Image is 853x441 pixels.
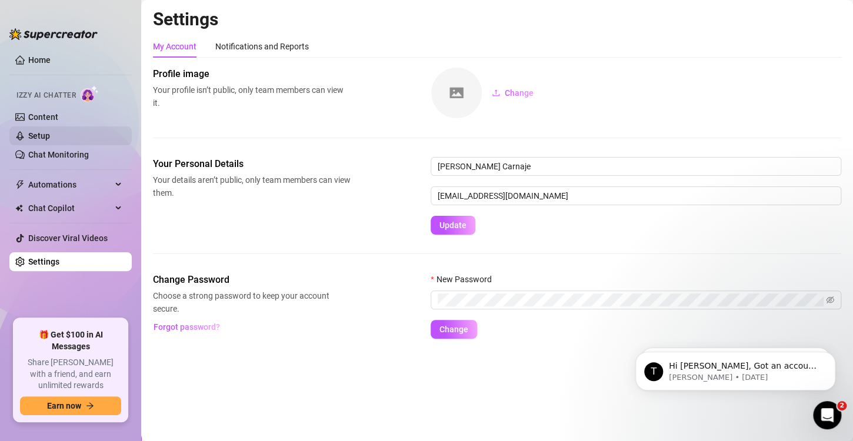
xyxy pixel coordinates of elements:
[492,89,500,97] span: upload
[431,186,841,205] input: Enter new email
[439,220,467,230] span: Update
[439,325,468,334] span: Change
[153,67,351,81] span: Profile image
[81,85,99,102] img: AI Chatter
[20,357,121,392] span: Share [PERSON_NAME] with a friend, and earn unlimited rewards
[153,40,196,53] div: My Account
[15,204,23,212] img: Chat Copilot
[86,402,94,410] span: arrow-right
[9,28,98,40] img: logo-BBDzfeDw.svg
[16,90,76,101] span: Izzy AI Chatter
[28,233,108,243] a: Discover Viral Videos
[153,273,351,287] span: Change Password
[431,320,477,339] button: Change
[215,40,309,53] div: Notifications and Reports
[28,199,112,218] span: Chat Copilot
[47,401,81,410] span: Earn now
[826,296,834,304] span: eye-invisible
[28,55,51,65] a: Home
[28,150,89,159] a: Chat Monitoring
[28,175,112,194] span: Automations
[28,257,59,266] a: Settings
[153,173,351,199] span: Your details aren’t public, only team members can view them.
[28,131,50,141] a: Setup
[431,157,841,176] input: Enter name
[618,327,853,409] iframe: Intercom notifications message
[431,68,482,118] img: square-placeholder.png
[438,293,824,306] input: New Password
[482,83,543,102] button: Change
[20,396,121,415] button: Earn nowarrow-right
[153,318,220,336] button: Forgot password?
[153,289,351,315] span: Choose a strong password to keep your account secure.
[15,180,25,189] span: thunderbolt
[431,216,475,235] button: Update
[837,401,847,410] span: 2
[153,8,841,31] h2: Settings
[28,112,58,122] a: Content
[20,329,121,352] span: 🎁 Get $100 in AI Messages
[813,401,841,429] iframe: Intercom live chat
[153,157,351,171] span: Your Personal Details
[153,83,351,109] span: Your profile isn’t public, only team members can view it.
[431,273,499,286] label: New Password
[154,322,220,332] span: Forgot password?
[505,88,534,98] span: Change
